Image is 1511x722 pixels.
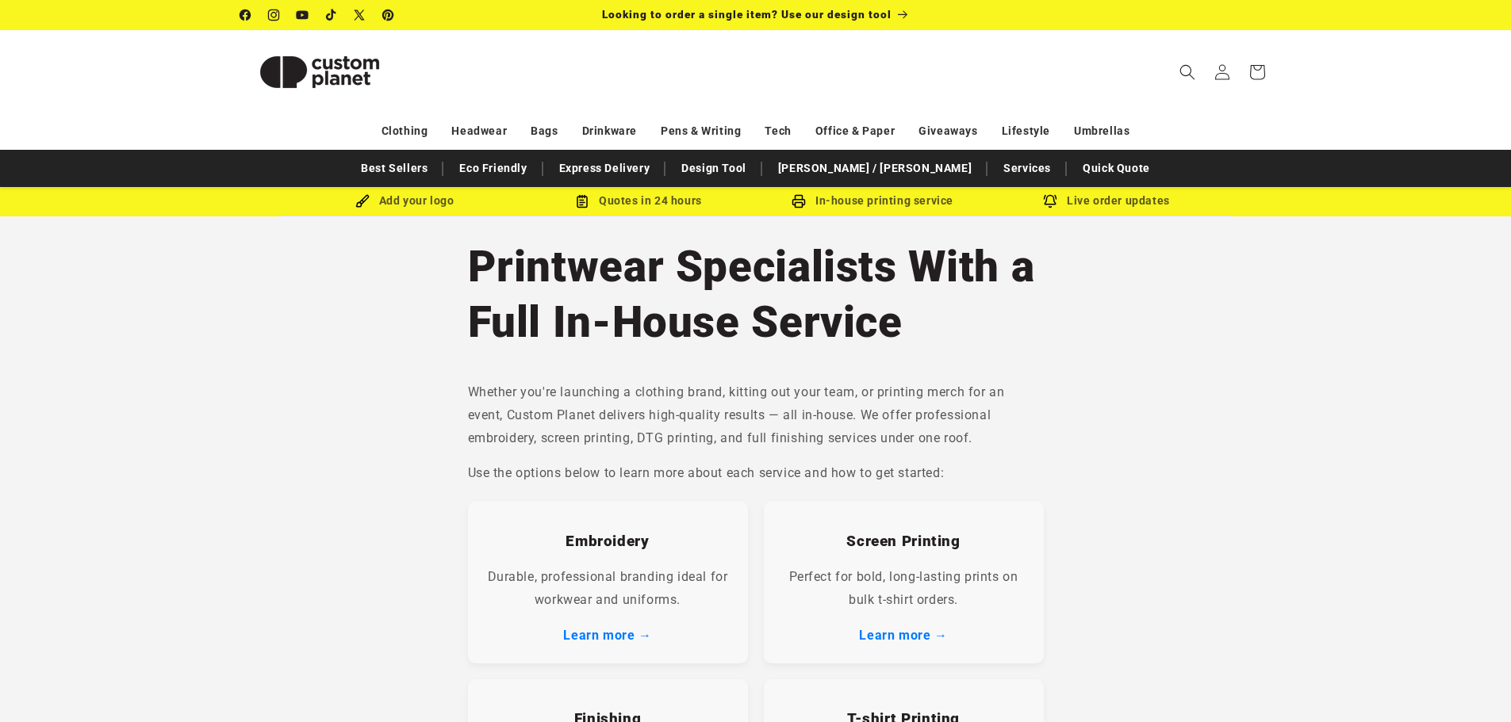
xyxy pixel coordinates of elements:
a: Quick Quote [1075,155,1158,182]
p: Whether you're launching a clothing brand, kitting out your team, or printing merch for an event,... [468,381,1044,449]
h1: Printwear Specialists With a Full In-House Service [468,239,1044,350]
a: Lifestyle [1002,117,1050,145]
a: Clothing [382,117,428,145]
p: Use the options below to learn more about each service and how to get started: [468,462,1044,485]
a: Office & Paper [815,117,895,145]
h3: Embroidery [484,532,732,551]
a: Best Sellers [353,155,435,182]
span: Looking to order a single item? Use our design tool [602,8,892,21]
a: Learn more → [859,628,947,643]
a: [PERSON_NAME] / [PERSON_NAME] [770,155,980,182]
h3: Screen Printing [780,532,1028,551]
summary: Search [1170,55,1205,90]
img: Custom Planet [240,36,399,108]
a: Custom Planet [234,30,405,113]
a: Design Tool [673,155,754,182]
a: Headwear [451,117,507,145]
img: In-house printing [792,194,806,208]
a: Eco Friendly [451,155,535,182]
a: Tech [765,117,791,145]
a: Drinkware [582,117,637,145]
a: Express Delivery [551,155,658,182]
p: Perfect for bold, long-lasting prints on bulk t-shirt orders. [780,566,1028,612]
a: Pens & Writing [661,117,741,145]
a: Giveaways [918,117,977,145]
a: Umbrellas [1074,117,1129,145]
img: Order updates [1043,194,1057,208]
img: Order Updates Icon [575,194,589,208]
a: Services [995,155,1059,182]
a: Learn more → [563,628,651,643]
p: Durable, professional branding ideal for workwear and uniforms. [484,566,732,612]
div: In-house printing service [756,191,990,211]
div: Add your logo [288,191,522,211]
img: Brush Icon [355,194,370,208]
div: Live order updates [990,191,1224,211]
a: Bags [531,117,558,145]
div: Quotes in 24 hours [522,191,756,211]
